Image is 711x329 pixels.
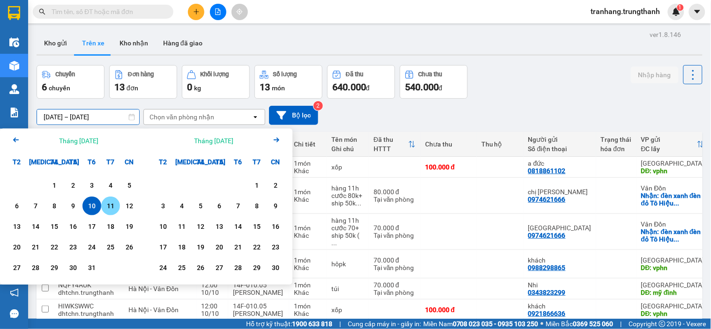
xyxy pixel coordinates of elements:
div: 22 [48,241,61,253]
div: Chuyến [55,71,75,78]
div: Khác [294,264,322,271]
div: 1 món [294,281,322,289]
img: icon-new-feature [672,7,681,16]
div: Choose Thứ Sáu, tháng 10 24 2025. It's available. [82,238,101,256]
div: Đã thu [346,71,363,78]
div: 3 [85,180,98,191]
svg: open [252,113,259,121]
div: Choose Chủ Nhật, tháng 11 23 2025. It's available. [266,238,285,256]
div: Số điện thoại [528,145,591,153]
div: 2 [67,180,80,191]
div: Người gửi [528,136,591,143]
div: 17 [157,241,170,253]
div: Choose Thứ Hai, tháng 10 27 2025. It's available. [7,258,26,277]
span: 1 [679,4,682,11]
div: DĐ: mỹ đình [641,289,704,296]
div: 8 [48,200,61,212]
span: đ [366,84,370,92]
div: 0343823299 [528,289,566,296]
div: 80.000 đ [374,188,416,196]
button: plus [188,4,204,20]
div: hóa đơn [601,145,632,153]
div: túi [331,285,364,292]
div: 1 món [294,302,322,310]
div: 12:00 [201,281,224,289]
button: Bộ lọc [269,106,318,125]
div: Choose Chủ Nhật, tháng 10 26 2025. It's available. [120,238,139,256]
div: 29 [48,262,61,273]
span: 0 [187,81,192,93]
div: Vân Đồn [641,184,704,192]
div: ĐC lấy [641,145,697,153]
th: Toggle SortBy [369,132,420,157]
div: Choose Thứ Tư, tháng 11 19 2025. It's available. [191,238,210,256]
div: Choose Thứ Bảy, tháng 11 1 2025. It's available. [247,176,266,195]
div: Số lượng [273,71,297,78]
div: Choose Thứ Sáu, tháng 11 7 2025. It's available. [229,197,247,215]
span: Hỗ trợ kỹ thuật: [246,319,332,329]
button: Previous month. [10,134,22,147]
div: hàng 11h [331,217,364,224]
div: [MEDICAL_DATA] [172,153,191,171]
div: 27 [10,262,23,273]
button: file-add [210,4,226,20]
div: 70.000 đ [374,224,416,232]
div: 15 [250,221,263,232]
div: a đức [528,160,591,167]
div: 100.000 đ [425,306,472,314]
div: 0921866636 [528,310,566,317]
div: xốp [331,163,364,171]
button: Khối lượng0kg [182,65,250,99]
div: Tại văn phòng [374,196,416,203]
div: 7 [29,200,42,212]
div: 1 món [294,256,322,264]
div: Choose Thứ Hai, tháng 11 10 2025. It's available. [154,217,172,236]
div: 10 [157,221,170,232]
div: Tên món [331,136,364,143]
div: 2 [269,180,282,191]
button: Chuyến6chuyến [37,65,105,99]
div: Choose Thứ Sáu, tháng 10 3 2025. It's available. [82,176,101,195]
button: Next month. [271,134,282,147]
div: 20 [213,241,226,253]
div: 1 món [294,160,322,167]
div: Choose Thứ Ba, tháng 11 18 2025. It's available. [172,238,191,256]
div: [PERSON_NAME] [233,310,284,317]
div: hàng 11h [331,184,364,192]
div: T6 [229,153,247,171]
span: search [39,8,45,15]
div: 27 [213,262,226,273]
span: 13 [114,81,125,93]
div: Choose Chủ Nhật, tháng 11 9 2025. It's available. [266,197,285,215]
div: Nhi [528,281,591,289]
div: Choose Thứ Tư, tháng 10 22 2025. It's available. [45,238,64,256]
div: [MEDICAL_DATA] [26,153,45,171]
div: 11 [104,200,117,212]
span: | [621,319,622,329]
button: caret-down [689,4,705,20]
button: Chưa thu540.000đ [400,65,468,99]
span: Miền Bắc [546,319,614,329]
div: Khác [294,232,322,239]
div: 12:00 [201,302,224,310]
div: Choose Thứ Năm, tháng 11 20 2025. It's available. [210,238,229,256]
div: 24 [157,262,170,273]
div: Khác [294,310,322,317]
div: T7 [101,153,120,171]
span: notification [10,288,19,297]
div: Chị Giang [528,224,591,232]
div: T2 [154,153,172,171]
span: message [10,309,19,318]
div: Khác [294,196,322,203]
div: 70.000 đ [374,256,416,264]
div: 29 [250,262,263,273]
div: Trạng thái [601,136,632,143]
div: Tại văn phòng [374,232,416,239]
div: 21 [29,241,42,253]
div: 14F-010.05 [233,281,284,289]
div: Choose Thứ Hai, tháng 11 24 2025. It's available. [154,258,172,277]
span: đơn [127,84,138,92]
div: Choose Thứ Ba, tháng 10 28 2025. It's available. [26,258,45,277]
div: 5 [194,200,207,212]
button: Đơn hàng13đơn [109,65,177,99]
